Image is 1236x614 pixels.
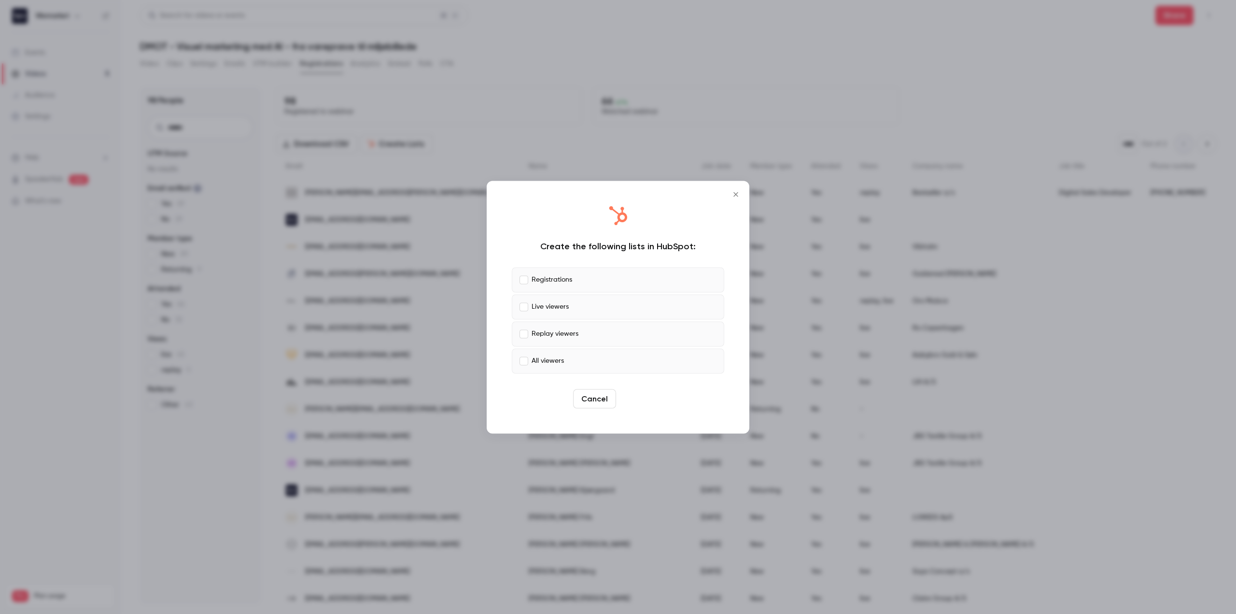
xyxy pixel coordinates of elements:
[620,389,663,408] button: Create
[532,275,572,285] p: Registrations
[532,329,578,339] p: Replay viewers
[532,302,569,312] p: Live viewers
[726,185,745,204] button: Close
[573,389,616,408] button: Cancel
[532,356,564,366] p: All viewers
[512,240,724,252] div: Create the following lists in HubSpot:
